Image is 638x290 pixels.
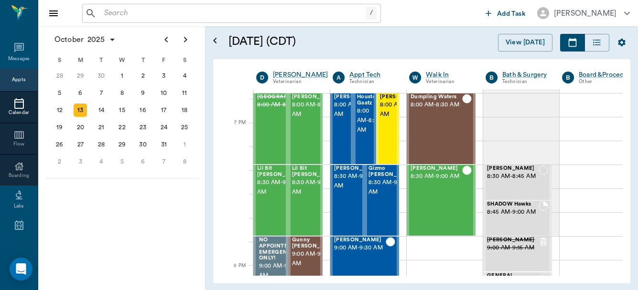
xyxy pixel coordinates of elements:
[257,166,305,178] span: Lil Bit [PERSON_NAME]
[407,93,476,165] div: CHECKED_OUT, 8:00 AM - 8:30 AM
[53,121,66,134] div: Sunday, October 19, 2025
[178,138,191,151] div: Saturday, November 1, 2025
[380,94,428,100] span: [PERSON_NAME]
[136,138,150,151] div: Thursday, October 30, 2025
[49,53,70,67] div: S
[86,33,107,46] span: 2025
[95,121,108,134] div: Tuesday, October 21, 2025
[579,70,637,80] a: Board &Procedures
[368,178,416,197] span: 8:30 AM - 9:00 AM
[502,78,548,86] div: Technician
[273,78,328,86] div: Veterinarian
[91,53,112,67] div: T
[74,138,87,151] div: Monday, October 27, 2025
[132,53,153,67] div: T
[368,166,416,178] span: Gizmo [PERSON_NAME]
[221,118,246,142] div: 7 PM
[74,86,87,100] div: Monday, October 6, 2025
[100,7,366,20] input: Search
[482,4,530,22] button: Add Task
[292,237,340,249] span: Gunny [PERSON_NAME]
[136,69,150,83] div: Thursday, October 2, 2025
[14,203,24,210] div: Labs
[221,261,246,270] div: 8 PM
[487,273,541,285] span: GENERAL [PERSON_NAME]
[112,53,133,67] div: W
[53,138,66,151] div: Sunday, October 26, 2025
[380,100,428,119] span: 8:00 AM - 8:30 AM
[53,33,86,46] span: October
[157,86,171,100] div: Friday, October 10, 2025
[357,106,381,135] span: 8:00 AM - 8:30 AM
[95,86,108,100] div: Tuesday, October 7, 2025
[153,53,174,67] div: F
[257,94,317,100] span: [GEOGRAPHIC_DATA]
[253,93,288,165] div: CANCELED, 8:00 AM - 8:30 AM
[483,200,552,236] div: BOOKED, 8:45 AM - 9:00 AM
[95,138,108,151] div: Tuesday, October 28, 2025
[74,155,87,168] div: Monday, November 3, 2025
[178,86,191,100] div: Saturday, October 11, 2025
[178,69,191,83] div: Saturday, October 4, 2025
[407,165,476,236] div: CHECKED_OUT, 8:30 AM - 9:00 AM
[554,8,616,19] div: [PERSON_NAME]
[116,138,129,151] div: Wednesday, October 29, 2025
[228,34,393,49] h5: [DATE] (CDT)
[178,121,191,134] div: Saturday, October 25, 2025
[157,104,171,117] div: Friday, October 17, 2025
[579,78,637,86] div: Other
[487,201,539,207] span: SHADOW Hawks
[334,172,382,191] span: 8:30 AM - 9:00 AM
[174,53,195,67] div: S
[157,121,171,134] div: Friday, October 24, 2025
[53,86,66,100] div: Sunday, October 5, 2025
[273,70,328,80] a: [PERSON_NAME]
[95,155,108,168] div: Tuesday, November 4, 2025
[70,53,91,67] div: M
[116,69,129,83] div: Wednesday, October 1, 2025
[259,237,303,261] span: NO APPOINTMENT! EMERGENCY ONLY!
[176,30,195,49] button: Next page
[178,155,191,168] div: Saturday, November 8, 2025
[257,100,317,110] span: 8:00 AM - 8:30 AM
[426,70,471,80] a: Walk In
[53,155,66,168] div: Sunday, November 2, 2025
[53,104,66,117] div: Sunday, October 12, 2025
[411,166,462,172] span: [PERSON_NAME]
[292,178,340,197] span: 8:30 AM - 9:00 AM
[292,94,340,100] span: [PERSON_NAME]
[256,72,268,83] div: D
[116,104,129,117] div: Wednesday, October 15, 2025
[349,70,395,80] a: Appt Tech
[483,165,552,200] div: NOT_CONFIRMED, 8:30 AM - 8:45 AM
[74,69,87,83] div: Monday, September 29, 2025
[483,236,552,272] div: CANCELED, 9:00 AM - 9:15 AM
[487,166,539,172] span: [PERSON_NAME]
[12,76,25,83] div: Appts
[487,237,539,243] span: [PERSON_NAME]
[502,70,548,80] a: Bath & Surgery
[288,165,323,236] div: CHECKED_OUT, 8:30 AM - 9:00 AM
[486,72,497,83] div: B
[136,104,150,117] div: Thursday, October 16, 2025
[157,69,171,83] div: Friday, October 3, 2025
[116,121,129,134] div: Wednesday, October 22, 2025
[157,138,171,151] div: Friday, October 31, 2025
[157,30,176,49] button: Previous page
[10,258,32,280] div: Open Intercom Messenger
[562,72,574,83] div: B
[136,86,150,100] div: Thursday, October 9, 2025
[487,172,539,181] span: 8:30 AM - 8:45 AM
[334,237,386,243] span: [PERSON_NAME]
[365,165,399,236] div: CHECKED_OUT, 8:30 AM - 9:00 AM
[292,166,340,178] span: Lil Bit [PERSON_NAME]
[44,4,63,23] button: Close drawer
[353,93,376,165] div: CHECKED_OUT, 8:00 AM - 8:30 AM
[257,178,305,197] span: 8:30 AM - 9:00 AM
[366,7,377,20] div: /
[74,121,87,134] div: Monday, October 20, 2025
[53,69,66,83] div: Sunday, September 28, 2025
